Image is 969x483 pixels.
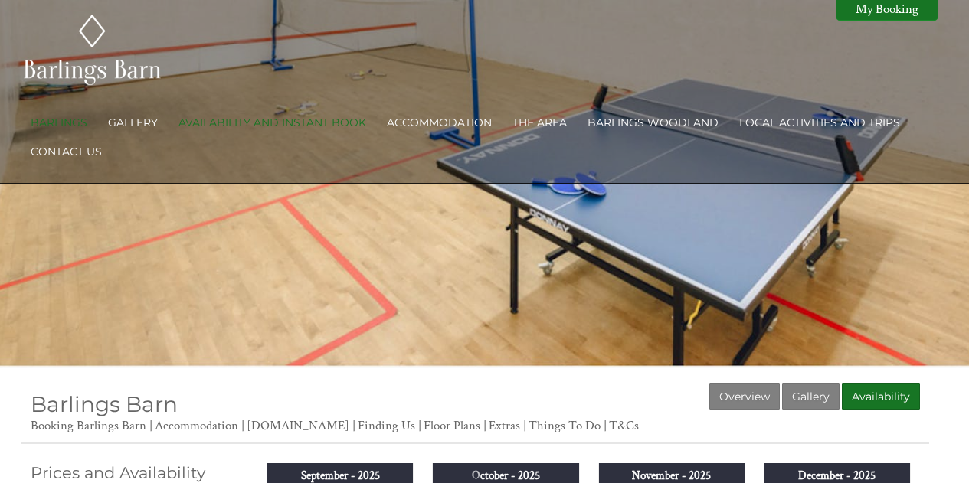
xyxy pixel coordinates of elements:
[155,417,238,434] a: Accommodation
[31,116,87,129] a: Barlings
[31,463,239,482] a: Prices and Availability
[424,417,480,434] a: Floor Plans
[178,116,366,129] a: Availability and Instant Book
[31,145,102,158] a: Contact Us
[529,417,601,434] a: Things To Do
[609,417,639,434] a: T&Cs
[108,116,158,129] a: Gallery
[709,383,780,410] a: Overview
[31,391,178,417] a: Barlings Barn
[588,116,719,129] a: Barlings Woodland
[512,116,567,129] a: The Area
[21,12,163,87] img: Barlings Barn
[739,116,900,129] a: Local activities and trips
[358,417,415,434] a: Finding Us
[782,383,840,410] a: Gallery
[247,417,349,434] a: [DOMAIN_NAME]
[842,383,920,410] a: Availability
[31,417,146,434] a: Booking Barlings Barn
[387,116,492,129] a: Accommodation
[489,417,520,434] a: Extras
